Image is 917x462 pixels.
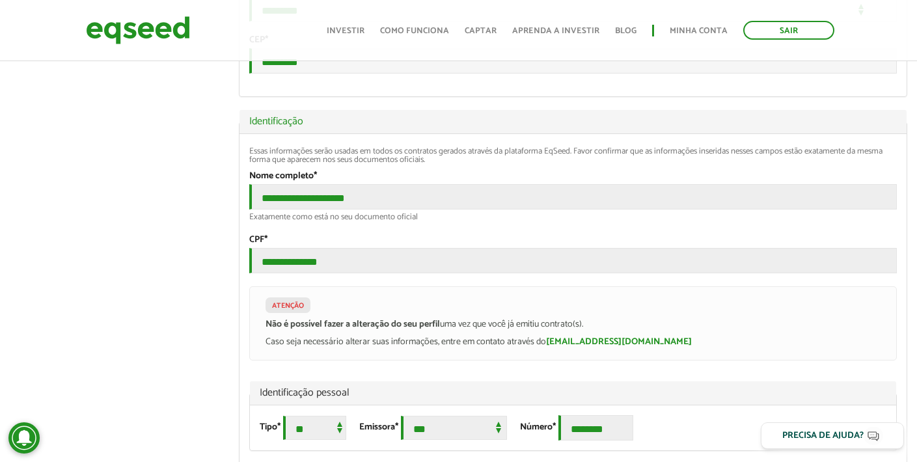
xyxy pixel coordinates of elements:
label: Atenção [266,297,310,313]
a: Captar [465,27,497,35]
span: Este campo é obrigatório. [264,232,267,247]
strong: Não é possível fazer a alteração do seu perfil [266,317,440,332]
div: Exatamente como está no seu documento oficial [249,213,897,221]
a: Identificação [249,116,897,127]
a: Minha conta [670,27,728,35]
span: Este campo é obrigatório. [395,420,398,435]
span: Este campo é obrigatório. [314,169,317,183]
a: Blog [615,27,636,35]
label: Número [520,423,556,432]
span: Identificação pessoal [260,388,886,398]
p: uma vez que você já emitiu contrato(s). [266,319,881,331]
span: Este campo é obrigatório. [277,420,281,435]
a: Investir [327,27,364,35]
a: Como funciona [380,27,449,35]
label: Nome completo [249,172,317,181]
img: EqSeed [86,13,190,48]
div: Essas informações serão usadas em todos os contratos gerados através da plataforma EqSeed. Favor ... [249,147,897,164]
span: Este campo é obrigatório. [553,420,556,435]
a: Sair [743,21,834,40]
label: Tipo [260,423,281,432]
a: [EMAIL_ADDRESS][DOMAIN_NAME] [546,338,692,347]
p: Caso seja necessário alterar suas informações, entre em contato através do [266,337,881,348]
a: Aprenda a investir [512,27,599,35]
label: CPF [249,236,267,245]
label: Emissora [359,423,398,432]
